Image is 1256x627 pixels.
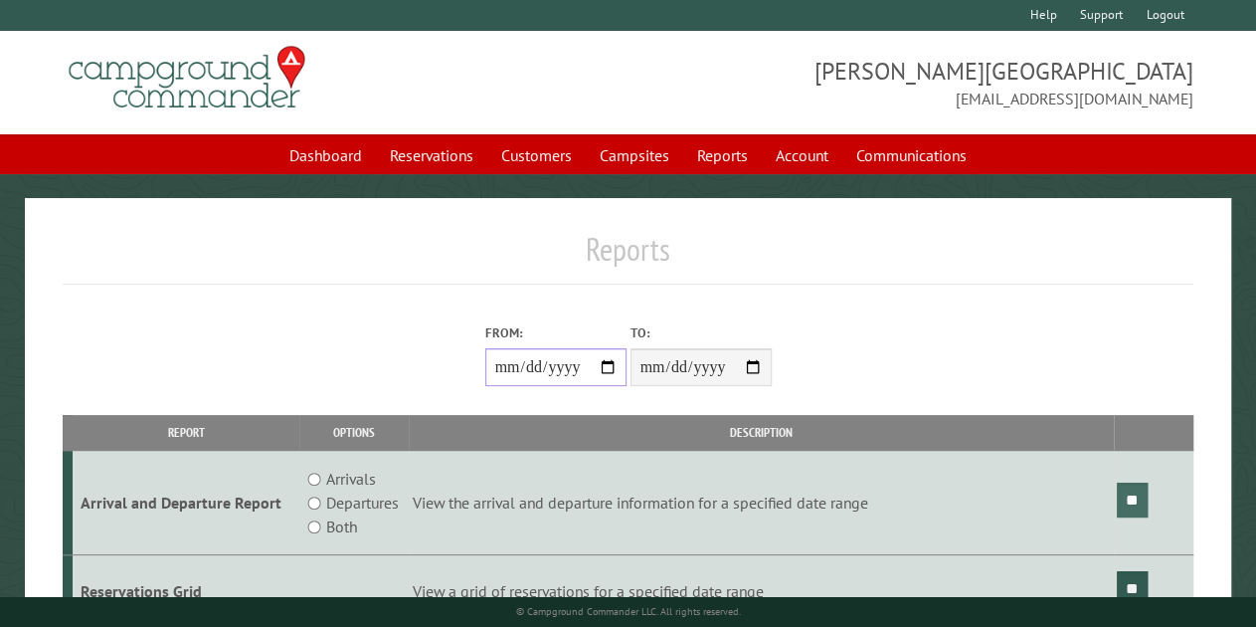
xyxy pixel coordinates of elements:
a: Dashboard [277,136,374,174]
small: © Campground Commander LLC. All rights reserved. [516,605,741,618]
a: Reservations [378,136,485,174]
a: Campsites [588,136,681,174]
label: Arrivals [326,467,376,491]
span: [PERSON_NAME][GEOGRAPHIC_DATA] [EMAIL_ADDRESS][DOMAIN_NAME] [628,55,1193,110]
td: View the arrival and departure information for a specified date range [409,451,1114,555]
label: From: [485,323,627,342]
th: Description [409,415,1114,450]
label: To: [630,323,772,342]
a: Communications [844,136,979,174]
a: Account [764,136,840,174]
th: Report [73,415,299,450]
h1: Reports [63,230,1193,285]
th: Options [299,415,409,450]
label: Both [326,515,357,538]
img: Campground Commander [63,39,311,116]
a: Customers [489,136,584,174]
a: Reports [685,136,760,174]
td: Arrival and Departure Report [73,451,299,555]
label: Departures [326,491,399,515]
